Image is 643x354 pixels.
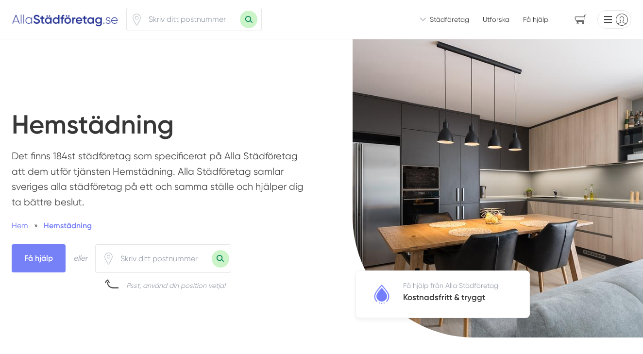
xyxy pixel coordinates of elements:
[34,219,38,232] span: »
[12,219,305,232] nav: Breadcrumb
[568,11,593,28] span: navigation-cart
[240,11,257,28] button: Sök med postnummer
[44,221,92,230] a: Hemstädning
[403,282,498,289] span: Få hjälp från Alla Städföretag
[403,291,498,306] h5: Kostnadsfritt & tryggt
[143,8,240,31] input: Skriv ditt postnummer
[523,15,548,24] span: Få hjälp
[12,12,118,27] img: Alla Städföretag
[430,15,469,24] span: Städföretag
[370,282,394,306] img: Kostnadsfritt & tryggt logotyp
[131,14,143,26] svg: Pin / Karta
[12,149,305,215] p: Det finns 184st städföretag som specificerat på Alla Städföretag att dem utför tjänsten Hemstädni...
[115,248,212,270] input: Skriv ditt postnummer
[73,252,87,264] div: eller
[12,244,66,272] span: Få hjälp
[102,253,115,265] span: Klicka för att använda din position.
[12,109,338,149] h1: Hemstädning
[131,14,143,26] span: Klicka för att använda din position.
[483,15,509,24] a: Utforska
[102,253,115,265] svg: Pin / Karta
[126,281,225,290] div: Psst, använd din position vetja!
[12,221,28,230] a: Hem
[212,250,229,268] button: Sök med postnummer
